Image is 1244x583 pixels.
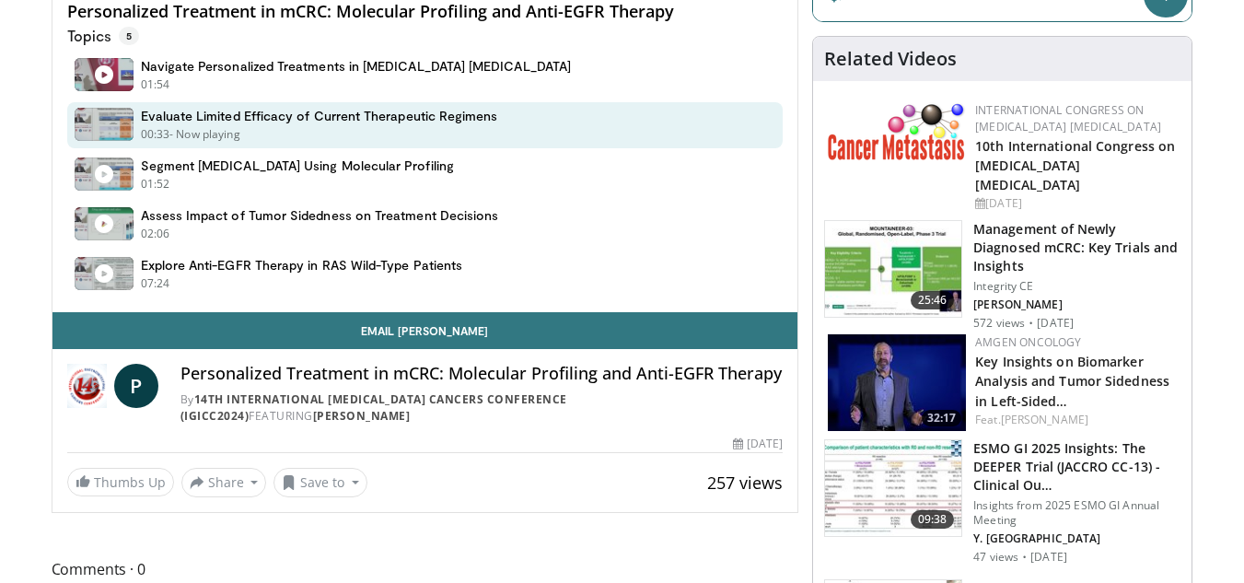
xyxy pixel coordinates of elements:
div: · [1022,550,1027,565]
img: 14th International Gastrointestinal Cancers Conference (IGICC2024) [67,364,107,408]
p: 01:52 [141,176,170,192]
a: P [114,364,158,408]
p: 02:06 [141,226,170,242]
a: Amgen Oncology [975,334,1081,350]
div: · [1029,316,1033,331]
h4: Personalized Treatment in mCRC: Molecular Profiling and Anti-EGFR Therapy [67,2,784,22]
img: 4cdc7adb-17a2-431f-9c81-6e32476adc3a.150x105_q85_crop-smart_upscale.jpg [825,221,961,317]
p: Y. [GEOGRAPHIC_DATA] [973,531,1180,546]
p: Insights from 2025 ESMO GI Annual Meeting [973,498,1180,528]
a: International Congress on [MEDICAL_DATA] [MEDICAL_DATA] [975,102,1161,134]
span: 09:38 [911,510,955,529]
p: 00:33 [141,126,170,143]
p: - Now playing [169,126,240,143]
span: 5 [119,27,139,45]
p: 01:54 [141,76,170,93]
h4: Navigate Personalized Treatments in [MEDICAL_DATA] [MEDICAL_DATA] [141,58,572,75]
a: 10th International Congress on [MEDICAL_DATA] [MEDICAL_DATA] [975,137,1175,193]
img: 5ecd434b-3529-46b9-a096-7519503420a4.png.150x105_q85_crop-smart_upscale.jpg [828,334,966,431]
div: Feat. [975,412,1177,428]
button: Save to [273,468,367,497]
h4: Evaluate Limited Efficacy of Current Therapeutic Regimens [141,108,498,124]
div: [DATE] [733,436,783,452]
a: Email [PERSON_NAME] [52,312,798,349]
span: 257 views [707,472,783,494]
p: 47 views [973,550,1018,565]
h3: Management of Newly Diagnosed mCRC: Key Trials and Insights [973,220,1180,275]
a: 32:17 [828,334,966,431]
h4: Explore Anti-EGFR Therapy in RAS Wild-Type Patients [141,257,463,274]
div: [DATE] [975,195,1177,212]
a: Key Insights on Biomarker Analysis and Tumor Sidedness in Left-Sided… [975,353,1169,409]
p: [DATE] [1030,550,1067,565]
a: 25:46 Management of Newly Diagnosed mCRC: Key Trials and Insights Integrity CE [PERSON_NAME] 572 ... [824,220,1180,331]
span: Comments 0 [52,557,799,581]
span: 32:17 [922,410,961,426]
p: [PERSON_NAME] [973,297,1180,312]
span: 25:46 [911,291,955,309]
p: 07:24 [141,275,170,292]
a: 09:38 ESMO GI 2025 Insights: The DEEPER Trial (JACCRO CC-13) - Clinical Ou… Insights from 2025 ES... [824,439,1180,565]
img: 29e53c40-dbcf-4301-ba8d-7f7e2175a73c.150x105_q85_crop-smart_upscale.jpg [825,440,961,536]
div: By FEATURING [180,391,783,425]
a: [PERSON_NAME] [1001,412,1088,427]
img: 6ff8bc22-9509-4454-a4f8-ac79dd3b8976.png.150x105_q85_autocrop_double_scale_upscale_version-0.2.png [828,102,966,160]
p: Integrity CE [973,279,1180,294]
p: Topics [67,27,139,45]
p: [DATE] [1037,316,1074,331]
a: 14th International [MEDICAL_DATA] Cancers Conference (IGICC2024) [180,391,567,424]
h4: Segment [MEDICAL_DATA] Using Molecular Profiling [141,157,454,174]
h4: Personalized Treatment in mCRC: Molecular Profiling and Anti-EGFR Therapy [180,364,783,384]
h4: Assess Impact of Tumor Sidedness on Treatment Decisions [141,207,499,224]
button: Share [181,468,267,497]
a: [PERSON_NAME] [313,408,411,424]
h4: Related Videos [824,48,957,70]
h3: ESMO GI 2025 Insights: The DEEPER Trial (JACCRO CC-13) - Clinical Ou… [973,439,1180,495]
a: Thumbs Up [67,468,174,496]
p: 572 views [973,316,1025,331]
